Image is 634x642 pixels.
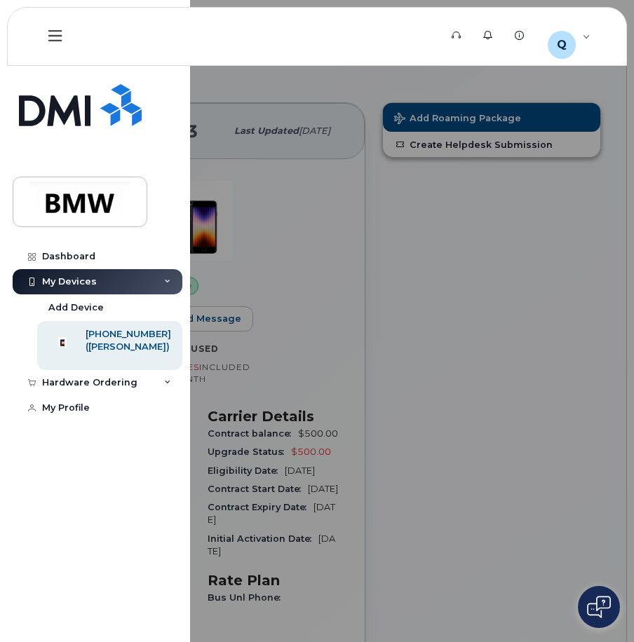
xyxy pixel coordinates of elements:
[86,328,171,341] div: [PHONE_NUMBER]
[13,177,147,227] a: BMW Manufacturing Co LLC
[48,301,104,314] div: Add Device
[86,341,171,353] div: ([PERSON_NAME])
[13,244,182,269] a: Dashboard
[42,377,137,388] div: Hardware Ordering
[42,276,97,287] div: My Devices
[42,402,90,414] div: My Profile
[55,335,69,349] img: image20231002-3703462-10zne2t.jpeg
[13,395,182,421] a: My Profile
[587,596,611,618] img: Open chat
[37,294,182,321] a: Add Device
[26,182,134,222] img: BMW Manufacturing Co LLC
[37,321,182,370] a: [PHONE_NUMBER]([PERSON_NAME])
[19,84,142,126] img: Simplex My-Serve
[42,251,95,262] div: Dashboard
